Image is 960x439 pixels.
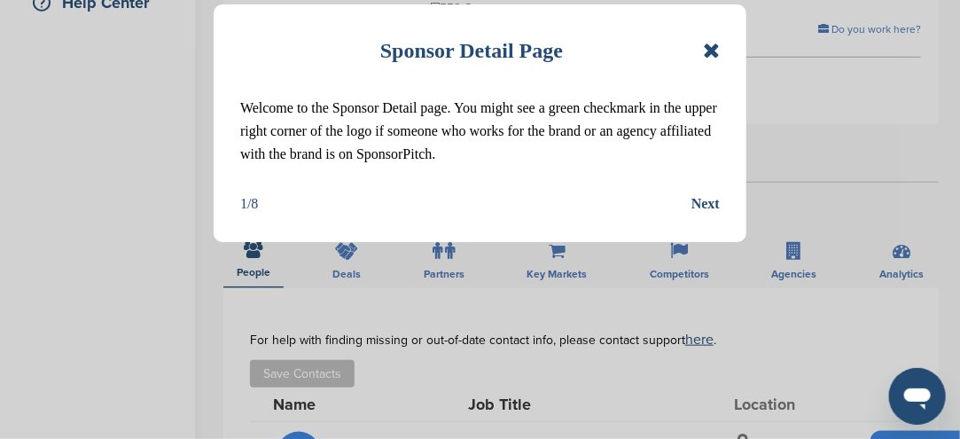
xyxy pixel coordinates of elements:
[380,31,563,70] h1: Sponsor Detail Page
[889,368,946,425] iframe: Button to launch messaging window
[240,192,258,216] div: 1/8
[691,192,720,216] button: Next
[240,97,720,166] p: Welcome to the Sponsor Detail page. You might see a green checkmark in the upper right corner of ...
